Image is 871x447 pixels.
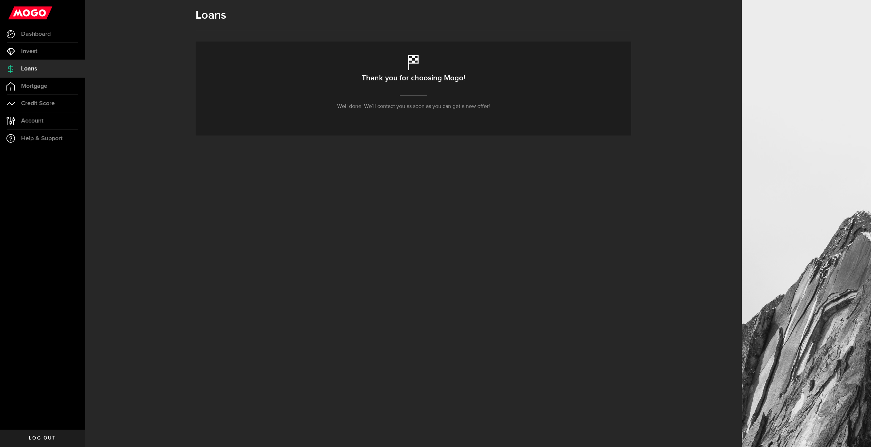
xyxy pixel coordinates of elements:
span: Mortgage [21,83,47,89]
span: Loans [21,66,37,72]
span: Help & Support [21,135,63,142]
iframe: LiveChat chat widget [842,418,871,447]
span: Invest [21,48,37,54]
span: Dashboard [21,31,51,37]
span: Credit Score [21,100,55,107]
span: Account [21,118,44,124]
h2: Thank you for choosing Mogo! [362,71,465,85]
p: Well done! We’ll contact you as soon as you can get a new offer! [337,102,490,111]
span: Log out [29,436,56,441]
h1: Loans [196,9,631,22]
